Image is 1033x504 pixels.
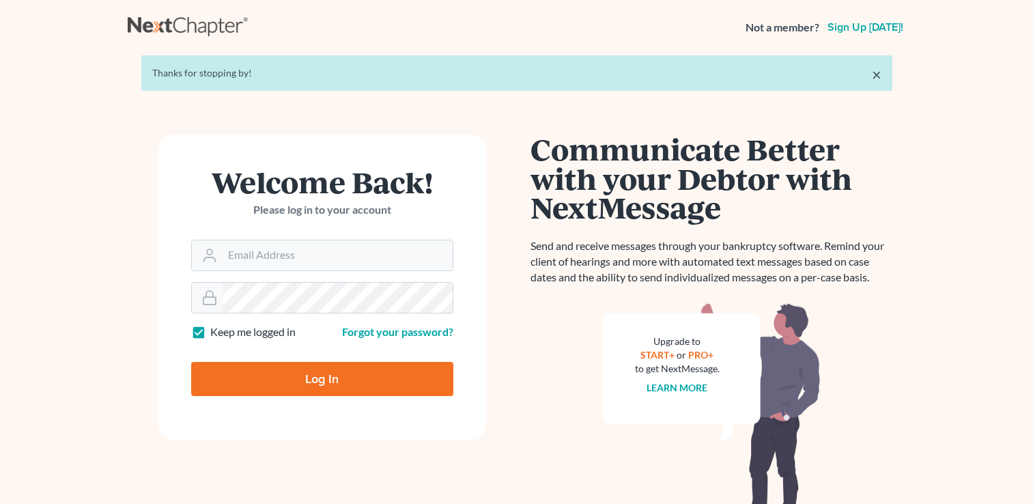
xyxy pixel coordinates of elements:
h1: Welcome Back! [191,167,453,197]
a: Forgot your password? [342,325,453,338]
input: Email Address [223,240,453,270]
label: Keep me logged in [210,324,296,340]
div: Thanks for stopping by! [152,66,881,80]
p: Send and receive messages through your bankruptcy software. Remind your client of hearings and mo... [530,238,892,285]
strong: Not a member? [746,20,819,36]
h1: Communicate Better with your Debtor with NextMessage [530,135,892,222]
input: Log In [191,362,453,396]
p: Please log in to your account [191,202,453,218]
a: Sign up [DATE]! [825,22,906,33]
a: Learn more [647,382,707,393]
a: × [872,66,881,83]
a: START+ [640,349,675,361]
span: or [677,349,686,361]
a: PRO+ [688,349,713,361]
div: Upgrade to [635,335,720,348]
div: to get NextMessage. [635,362,720,376]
